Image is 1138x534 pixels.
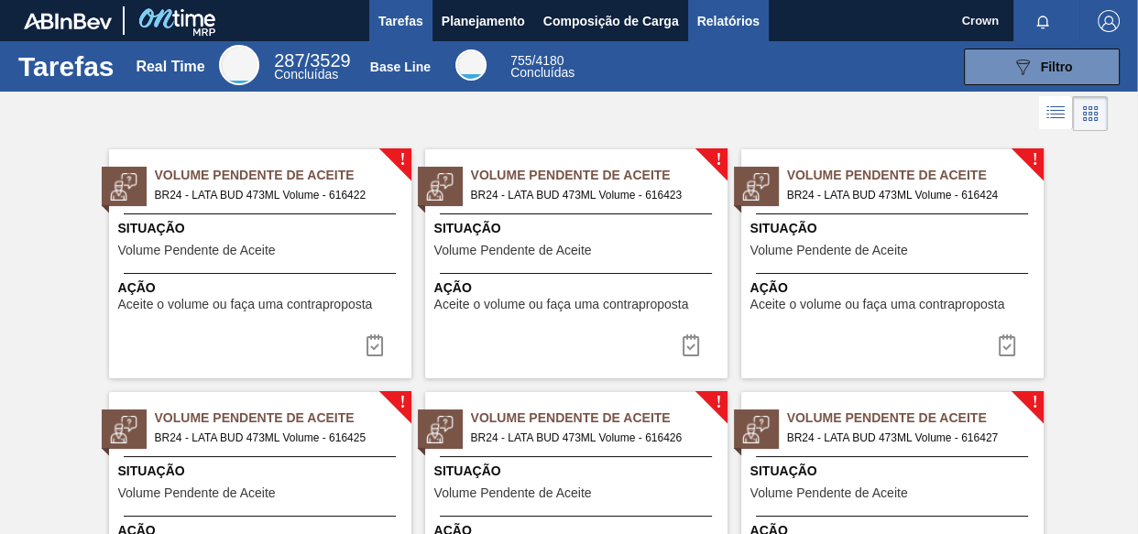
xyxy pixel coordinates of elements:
[434,486,592,500] span: Volume Pendente de Aceite
[219,45,259,85] div: Real Time
[18,56,115,77] h1: Tarefas
[964,49,1120,85] button: Filtro
[1073,96,1108,131] div: Visão em Cards
[669,327,713,364] div: Completar tarefa: 29797283
[118,219,407,238] span: Situação
[985,327,1029,364] div: Completar tarefa: 29797284
[742,173,770,201] img: status
[680,334,702,356] img: icon-task-complete
[426,173,454,201] img: status
[110,173,137,201] img: status
[353,327,397,364] button: icon-task-complete
[155,428,397,448] span: BR24 - LATA BUD 473ML Volume - 616425
[118,462,407,481] span: Situação
[434,298,689,311] span: Aceite o volume ou faça uma contraproposta
[155,409,411,428] span: Volume Pendente de Aceite
[118,486,276,500] span: Volume Pendente de Aceite
[399,396,405,409] span: !
[118,298,373,311] span: Aceite o volume ou faça uma contraproposta
[716,153,721,167] span: !
[442,10,525,32] span: Planejamento
[510,55,574,79] div: Base Line
[1098,10,1120,32] img: Logout
[370,60,431,74] div: Base Line
[1032,153,1037,167] span: !
[426,416,454,443] img: status
[543,10,679,32] span: Composição de Carga
[274,67,338,82] span: Concluídas
[697,10,760,32] span: Relatórios
[155,185,397,205] span: BR24 - LATA BUD 473ML Volume - 616422
[110,416,137,443] img: status
[750,298,1005,311] span: Aceite o volume ou faça uma contraproposta
[1032,396,1037,409] span: !
[742,416,770,443] img: status
[399,153,405,167] span: !
[787,166,1044,185] span: Volume Pendente de Aceite
[996,334,1018,356] img: icon-task-complete
[118,278,407,298] span: Ação
[364,334,386,356] img: icon-task-complete
[750,278,1039,298] span: Ação
[750,244,908,257] span: Volume Pendente de Aceite
[378,10,423,32] span: Tarefas
[471,409,728,428] span: Volume Pendente de Aceite
[1013,8,1072,34] button: Notificações
[787,428,1029,448] span: BR24 - LATA BUD 473ML Volume - 616427
[985,327,1029,364] button: icon-task-complete
[471,428,713,448] span: BR24 - LATA BUD 473ML Volume - 616426
[471,185,713,205] span: BR24 - LATA BUD 473ML Volume - 616423
[434,462,723,481] span: Situação
[274,53,350,81] div: Real Time
[510,65,574,80] span: Concluídas
[787,409,1044,428] span: Volume Pendente de Aceite
[353,327,397,364] div: Completar tarefa: 29797282
[434,244,592,257] span: Volume Pendente de Aceite
[1041,60,1073,74] span: Filtro
[510,53,564,68] span: / 4180
[118,244,276,257] span: Volume Pendente de Aceite
[1039,96,1073,131] div: Visão em Lista
[669,327,713,364] button: icon-task-complete
[24,13,112,29] img: TNhmsLtSVTkK8tSr43FrP2fwEKptu5GPRR3wAAAABJRU5ErkJggg==
[155,166,411,185] span: Volume Pendente de Aceite
[136,59,204,75] div: Real Time
[455,49,487,81] div: Base Line
[750,486,908,500] span: Volume Pendente de Aceite
[471,166,728,185] span: Volume Pendente de Aceite
[434,219,723,238] span: Situação
[750,219,1039,238] span: Situação
[716,396,721,409] span: !
[274,50,350,71] span: / 3529
[510,53,531,68] span: 755
[787,185,1029,205] span: BR24 - LATA BUD 473ML Volume - 616424
[434,278,723,298] span: Ação
[750,462,1039,481] span: Situação
[274,50,304,71] span: 287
